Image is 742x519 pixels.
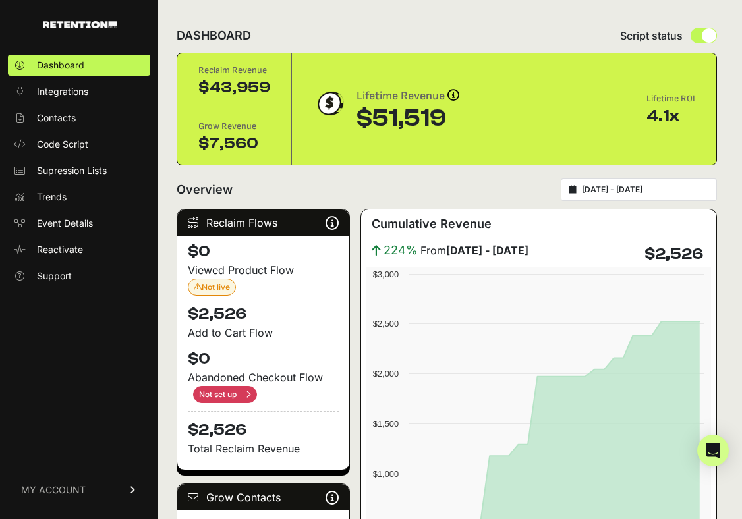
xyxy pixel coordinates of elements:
[8,134,150,155] a: Code Script
[446,244,528,257] strong: [DATE] - [DATE]
[37,269,72,283] span: Support
[8,160,150,181] a: Supression Lists
[8,470,150,510] a: MY ACCOUNT
[420,242,528,258] span: From
[357,105,459,132] div: $51,519
[37,190,67,204] span: Trends
[188,262,339,296] div: Viewed Product Flow
[37,138,88,151] span: Code Script
[198,120,270,133] div: Grow Revenue
[188,241,339,262] h4: $0
[8,239,150,260] a: Reactivate
[372,215,492,233] h3: Cumulative Revenue
[313,87,346,120] img: dollar-coin-05c43ed7efb7bc0c12610022525b4bbbb207c7efeef5aecc26f025e68dcafac9.png
[8,81,150,102] a: Integrations
[198,77,270,98] div: $43,959
[177,484,349,510] div: Grow Contacts
[194,282,230,292] span: Not live
[188,325,339,341] div: Add to Cart Flow
[697,435,729,466] div: Open Intercom Messenger
[37,164,107,177] span: Supression Lists
[188,441,339,456] p: Total Reclaim Revenue
[373,319,399,329] text: $2,500
[43,21,117,28] img: Retention.com
[646,105,695,126] div: 4.1x
[384,241,418,259] span: 224%
[373,469,399,479] text: $1,000
[188,369,339,403] div: Abandoned Checkout Flow
[8,213,150,234] a: Event Details
[373,369,399,379] text: $2,000
[188,411,339,441] h4: $2,526
[198,133,270,154] div: $7,560
[21,483,86,497] span: MY ACCOUNT
[37,85,88,98] span: Integrations
[620,28,683,43] span: Script status
[177,26,251,45] h2: DASHBOARD
[188,304,339,325] h4: $2,526
[8,265,150,287] a: Support
[373,419,399,429] text: $1,500
[37,243,83,256] span: Reactivate
[8,107,150,128] a: Contacts
[188,348,339,369] h4: $0
[37,59,84,72] span: Dashboard
[177,209,349,236] div: Reclaim Flows
[373,269,399,279] text: $3,000
[177,180,233,199] h2: Overview
[198,64,270,77] div: Reclaim Revenue
[357,87,459,105] div: Lifetime Revenue
[37,217,93,230] span: Event Details
[37,111,76,124] span: Contacts
[8,186,150,207] a: Trends
[646,92,695,105] div: Lifetime ROI
[644,244,703,265] h4: $2,526
[8,55,150,76] a: Dashboard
